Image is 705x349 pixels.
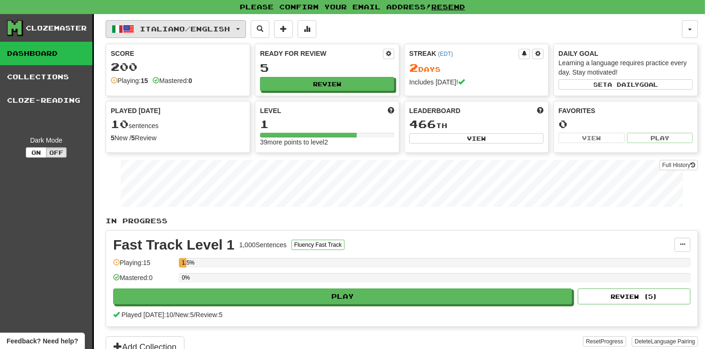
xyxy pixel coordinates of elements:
div: sentences [111,118,245,130]
span: Played [DATE] [111,106,161,115]
a: Full History [659,160,698,170]
div: 0 [559,118,693,130]
div: 5 [260,62,394,74]
div: Includes [DATE]! [409,77,544,87]
div: 39 more points to level 2 [260,137,394,147]
div: Day s [409,62,544,74]
div: Dark Mode [7,136,85,145]
strong: 5 [131,134,135,142]
button: Off [46,147,67,158]
div: 1 [260,118,394,130]
div: New / Review [111,133,245,143]
span: Open feedback widget [7,336,78,346]
span: / [173,311,175,319]
span: Leaderboard [409,106,460,115]
div: Playing: 15 [113,258,174,273]
button: Play [627,133,693,143]
button: Add sentence to collection [274,20,293,38]
div: Mastered: 0 [113,273,174,288]
span: a daily [607,81,639,88]
span: New: 5 [175,311,194,319]
div: Learning a language requires practice every day. Stay motivated! [559,58,693,77]
button: Fluency Fast Track [291,240,345,250]
div: 1,000 Sentences [239,240,287,250]
div: Fast Track Level 1 [113,238,235,252]
div: Clozemaster [26,23,87,33]
span: Score more points to level up [388,106,394,115]
span: Played [DATE]: 10 [122,311,173,319]
a: Resend [431,3,465,11]
div: Playing: [111,76,148,85]
button: ResetProgress [583,336,626,347]
button: Review [260,77,394,91]
div: Score [111,49,245,58]
strong: 15 [141,77,148,84]
span: Progress [601,338,623,345]
div: 1.5% [182,258,186,267]
div: Streak [409,49,519,58]
div: Ready for Review [260,49,383,58]
button: Search sentences [251,20,269,38]
div: 200 [111,61,245,73]
button: DeleteLanguage Pairing [632,336,698,347]
span: / [194,311,196,319]
span: Review: 5 [196,311,223,319]
span: 466 [409,117,436,130]
span: Italiano / English [140,25,230,33]
span: 2 [409,61,418,74]
p: In Progress [106,216,698,226]
span: Language Pairing [651,338,695,345]
button: Italiano/English [106,20,246,38]
button: Play [113,288,572,304]
span: Level [260,106,281,115]
strong: 0 [189,77,192,84]
div: th [409,118,544,130]
a: (EDT) [438,51,453,57]
button: View [409,133,544,144]
div: Mastered: [153,76,192,85]
span: 10 [111,117,129,130]
strong: 5 [111,134,115,142]
span: This week in points, UTC [537,106,544,115]
div: Favorites [559,106,693,115]
button: View [559,133,625,143]
button: More stats [298,20,316,38]
button: On [26,147,46,158]
div: Daily Goal [559,49,693,58]
button: Seta dailygoal [559,79,693,90]
button: Review (5) [578,288,690,304]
